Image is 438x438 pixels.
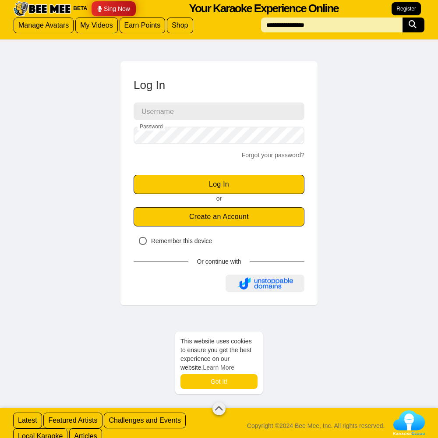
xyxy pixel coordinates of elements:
[393,410,425,435] img: Karaoke%20Cloud%20Logo@3x.png
[134,194,304,203] p: or
[237,276,293,291] img: unstoppable-logo.png
[203,364,234,371] a: learn more about cookies
[14,18,74,33] a: Manage Avatars
[247,421,385,430] span: Copyright ©2024 Bee Mee, Inc. All rights reserved.
[188,257,250,266] div: Or continue with
[75,18,117,33] a: My Videos
[92,1,136,16] a: Sing Now
[180,337,258,372] span: This website uses cookies to ensure you get the best experience on our website.
[73,5,87,12] span: BETA
[13,413,42,428] a: Latest
[175,332,263,394] div: cookieconsent
[134,79,304,92] h4: Log In
[134,233,216,248] label: Remember this device
[43,413,102,428] a: Featured Artists
[134,175,304,194] button: Log In
[12,1,72,17] img: Bee Mee
[104,413,186,428] a: Challenges and Events
[120,18,166,33] a: Earn Points
[134,207,304,226] a: Create an Account
[242,152,304,159] a: Forgot your password?
[392,2,421,15] a: Register
[180,374,258,389] a: dismiss cookie message
[167,18,193,33] a: Shop
[189,0,339,17] div: Your Karaoke Experience Online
